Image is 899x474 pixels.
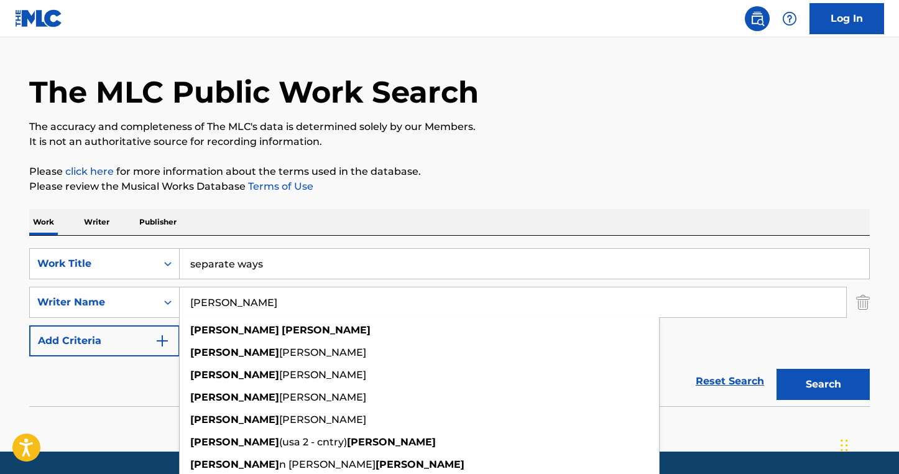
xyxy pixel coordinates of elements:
[841,427,848,464] div: Drag
[29,209,58,235] p: Work
[29,134,870,149] p: It is not an authoritative source for recording information.
[279,414,366,425] span: [PERSON_NAME]
[837,414,899,474] iframe: Chat Widget
[856,287,870,318] img: Delete Criterion
[246,180,313,192] a: Terms of Use
[190,369,279,381] strong: [PERSON_NAME]
[29,179,870,194] p: Please review the Musical Works Database
[745,6,770,31] a: Public Search
[809,3,884,34] a: Log In
[15,9,63,27] img: MLC Logo
[279,391,366,403] span: [PERSON_NAME]
[190,346,279,358] strong: [PERSON_NAME]
[279,369,366,381] span: [PERSON_NAME]
[136,209,180,235] p: Publisher
[376,458,464,470] strong: [PERSON_NAME]
[279,458,376,470] span: n [PERSON_NAME]
[689,368,770,395] a: Reset Search
[29,248,870,406] form: Search Form
[190,436,279,448] strong: [PERSON_NAME]
[65,165,114,177] a: click here
[190,324,279,336] strong: [PERSON_NAME]
[190,391,279,403] strong: [PERSON_NAME]
[37,256,149,271] div: Work Title
[777,369,870,400] button: Search
[750,11,765,26] img: search
[190,458,279,470] strong: [PERSON_NAME]
[80,209,113,235] p: Writer
[782,11,797,26] img: help
[279,436,347,448] span: (usa 2 - cntry)
[29,325,180,356] button: Add Criteria
[777,6,802,31] div: Help
[279,346,366,358] span: [PERSON_NAME]
[29,164,870,179] p: Please for more information about the terms used in the database.
[37,295,149,310] div: Writer Name
[155,333,170,348] img: 9d2ae6d4665cec9f34b9.svg
[282,324,371,336] strong: [PERSON_NAME]
[29,73,479,111] h1: The MLC Public Work Search
[347,436,436,448] strong: [PERSON_NAME]
[190,414,279,425] strong: [PERSON_NAME]
[29,119,870,134] p: The accuracy and completeness of The MLC's data is determined solely by our Members.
